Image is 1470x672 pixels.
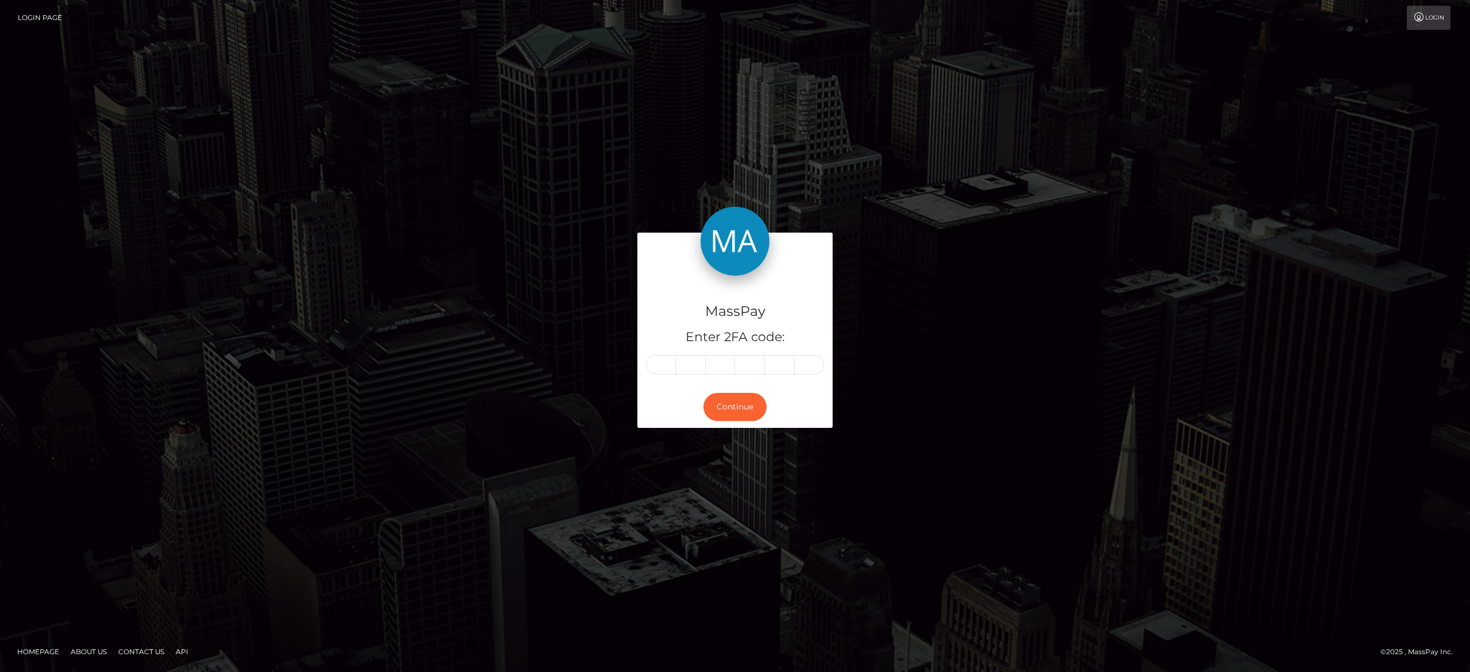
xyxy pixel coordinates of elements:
a: Login [1407,6,1450,30]
a: Contact Us [114,643,169,661]
div: © 2025 , MassPay Inc. [1380,646,1461,658]
button: Continue [703,393,767,421]
img: MassPay [701,207,769,276]
a: Login Page [18,6,62,30]
a: API [171,643,193,661]
a: About Us [66,643,111,661]
h5: Enter 2FA code: [646,329,824,346]
a: Homepage [13,643,64,661]
h4: MassPay [646,302,824,322]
